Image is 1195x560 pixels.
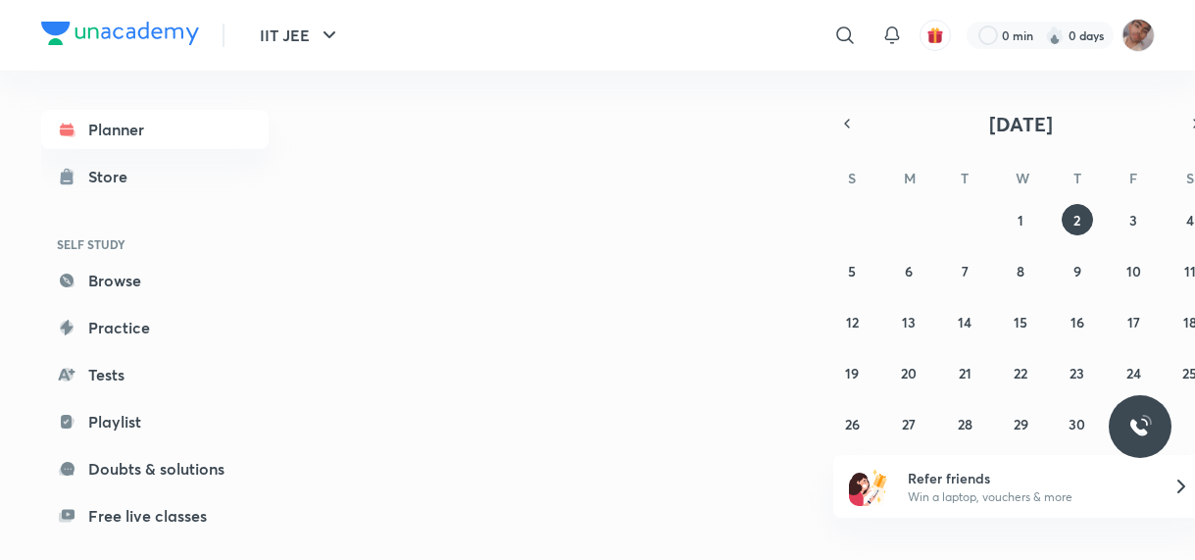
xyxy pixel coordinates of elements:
abbr: Sunday [848,169,856,187]
button: October 2, 2025 [1062,204,1093,235]
abbr: Wednesday [1016,169,1029,187]
button: October 3, 2025 [1118,204,1149,235]
abbr: October 6, 2025 [905,262,913,280]
a: Doubts & solutions [41,449,269,488]
abbr: October 16, 2025 [1071,313,1084,331]
abbr: October 26, 2025 [845,415,860,433]
abbr: October 27, 2025 [902,415,916,433]
button: October 24, 2025 [1118,357,1149,388]
a: Free live classes [41,496,269,535]
div: Store [88,165,139,188]
button: IIT JEE [248,16,353,55]
button: October 27, 2025 [893,408,924,439]
img: Rahul 2026 [1121,19,1155,52]
a: Tests [41,355,269,394]
abbr: October 19, 2025 [845,364,859,382]
abbr: October 14, 2025 [958,313,971,331]
abbr: October 5, 2025 [848,262,856,280]
p: Win a laptop, vouchers & more [908,488,1149,506]
abbr: October 2, 2025 [1073,211,1080,229]
abbr: October 13, 2025 [902,313,916,331]
button: October 21, 2025 [949,357,980,388]
abbr: October 8, 2025 [1017,262,1024,280]
abbr: Friday [1129,169,1137,187]
abbr: October 30, 2025 [1069,415,1085,433]
h6: SELF STUDY [41,228,269,261]
button: October 15, 2025 [1005,306,1036,337]
abbr: October 9, 2025 [1073,262,1081,280]
abbr: October 10, 2025 [1126,262,1141,280]
button: October 17, 2025 [1118,306,1149,337]
button: October 5, 2025 [836,255,868,286]
a: Browse [41,261,269,300]
a: Planner [41,110,269,149]
abbr: October 21, 2025 [959,364,971,382]
img: ttu [1128,415,1152,438]
button: October 22, 2025 [1005,357,1036,388]
abbr: Tuesday [961,169,969,187]
button: October 14, 2025 [949,306,980,337]
abbr: October 24, 2025 [1126,364,1141,382]
abbr: October 3, 2025 [1129,211,1137,229]
button: October 23, 2025 [1062,357,1093,388]
img: Company Logo [41,22,199,45]
button: October 29, 2025 [1005,408,1036,439]
button: October 26, 2025 [836,408,868,439]
button: October 19, 2025 [836,357,868,388]
img: streak [1045,25,1065,45]
abbr: October 23, 2025 [1070,364,1084,382]
button: October 12, 2025 [836,306,868,337]
abbr: Monday [904,169,916,187]
button: October 28, 2025 [949,408,980,439]
abbr: October 29, 2025 [1014,415,1028,433]
button: October 8, 2025 [1005,255,1036,286]
abbr: October 4, 2025 [1186,211,1194,229]
h6: Refer friends [908,468,1149,488]
img: referral [849,467,888,506]
button: avatar [920,20,951,51]
abbr: Thursday [1073,169,1081,187]
button: October 1, 2025 [1005,204,1036,235]
span: [DATE] [989,111,1053,137]
button: October 7, 2025 [949,255,980,286]
abbr: Saturday [1186,169,1194,187]
abbr: October 28, 2025 [958,415,972,433]
a: Practice [41,308,269,347]
button: [DATE] [861,110,1182,137]
abbr: October 17, 2025 [1127,313,1140,331]
abbr: October 7, 2025 [962,262,969,280]
button: October 16, 2025 [1062,306,1093,337]
a: Company Logo [41,22,199,50]
a: Store [41,157,269,196]
button: October 20, 2025 [893,357,924,388]
abbr: October 12, 2025 [846,313,859,331]
button: October 30, 2025 [1062,408,1093,439]
button: October 6, 2025 [893,255,924,286]
a: Playlist [41,402,269,441]
abbr: October 22, 2025 [1014,364,1027,382]
button: October 13, 2025 [893,306,924,337]
img: avatar [926,26,944,44]
button: October 9, 2025 [1062,255,1093,286]
button: October 10, 2025 [1118,255,1149,286]
abbr: October 1, 2025 [1018,211,1023,229]
abbr: October 20, 2025 [901,364,917,382]
abbr: October 15, 2025 [1014,313,1027,331]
